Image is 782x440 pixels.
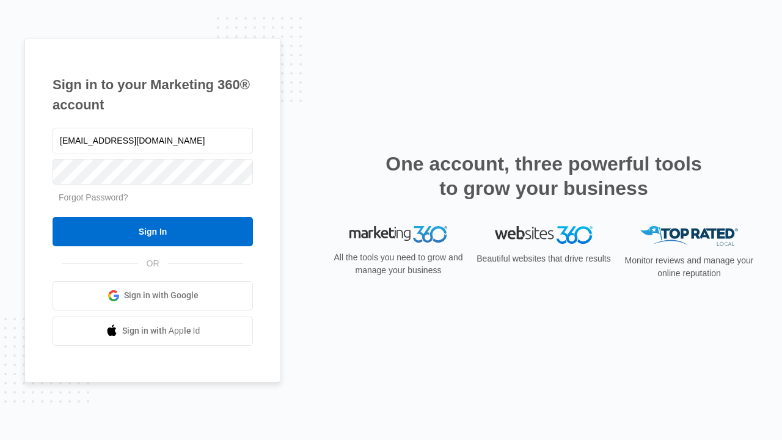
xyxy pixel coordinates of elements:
[53,217,253,246] input: Sign In
[53,281,253,310] a: Sign in with Google
[122,324,200,337] span: Sign in with Apple Id
[640,226,738,246] img: Top Rated Local
[124,289,199,302] span: Sign in with Google
[53,75,253,115] h1: Sign in to your Marketing 360® account
[59,193,128,202] a: Forgot Password?
[330,251,467,277] p: All the tools you need to grow and manage your business
[53,317,253,346] a: Sign in with Apple Id
[621,254,758,280] p: Monitor reviews and manage your online reputation
[382,152,706,200] h2: One account, three powerful tools to grow your business
[138,257,168,270] span: OR
[495,226,593,244] img: Websites 360
[475,252,612,265] p: Beautiful websites that drive results
[349,226,447,243] img: Marketing 360
[53,128,253,153] input: Email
